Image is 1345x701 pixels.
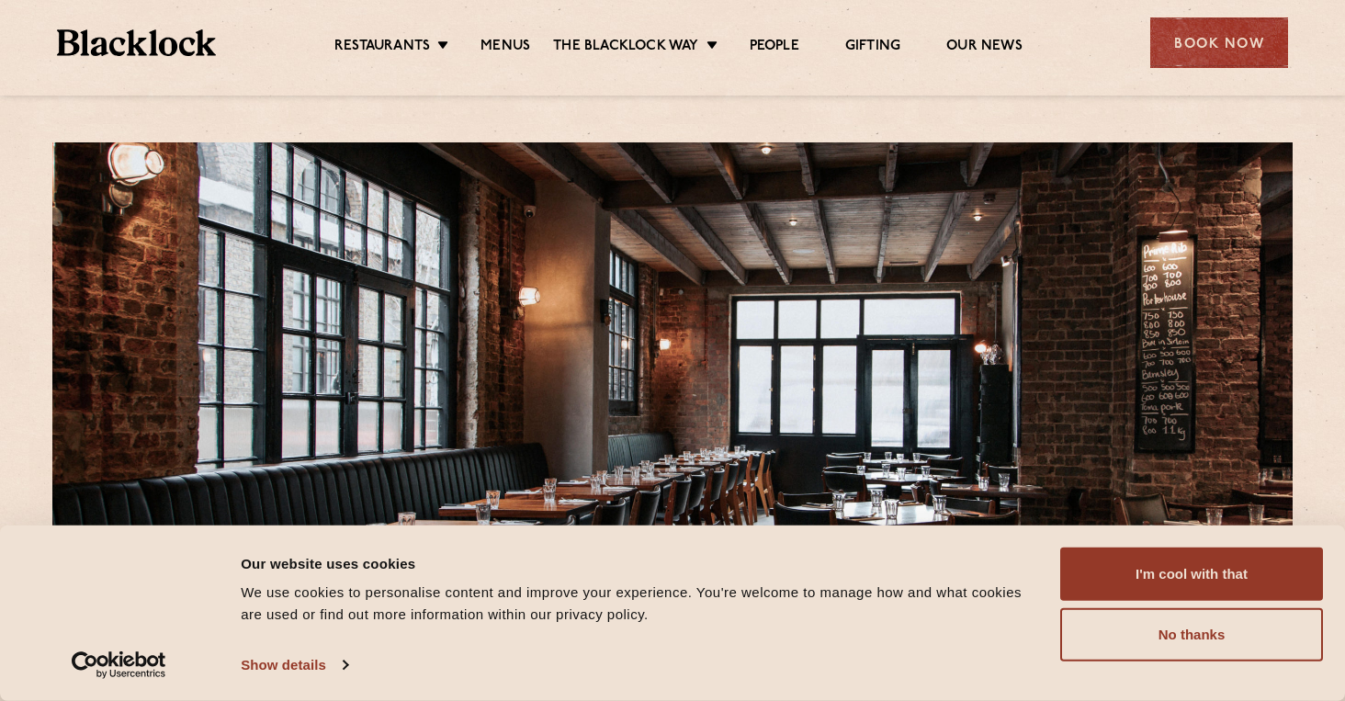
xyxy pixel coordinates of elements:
img: BL_Textured_Logo-footer-cropped.svg [57,29,216,56]
button: I'm cool with that [1060,548,1323,601]
a: The Blacklock Way [553,38,698,58]
button: No thanks [1060,608,1323,661]
div: Our website uses cookies [241,552,1039,574]
a: Gifting [845,38,900,58]
div: Book Now [1150,17,1288,68]
a: Menus [480,38,530,58]
a: Show details [241,651,347,679]
a: Usercentrics Cookiebot - opens in a new window [39,651,199,679]
a: Our News [946,38,1023,58]
a: Restaurants [334,38,430,58]
a: People [750,38,799,58]
div: We use cookies to personalise content and improve your experience. You're welcome to manage how a... [241,582,1039,626]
